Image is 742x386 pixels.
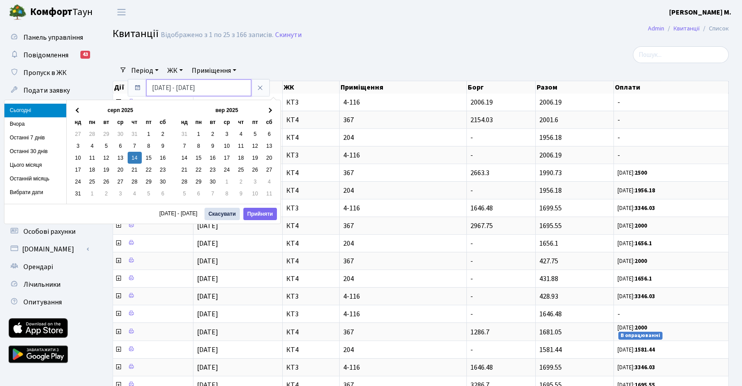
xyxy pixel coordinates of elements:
[23,227,76,236] span: Особові рахунки
[262,164,276,176] td: 27
[617,275,652,283] small: [DATE]:
[192,104,262,116] th: вер 2025
[669,7,731,18] a: [PERSON_NAME] М.
[99,116,114,128] th: вт
[113,81,193,94] th: Дії
[470,115,493,125] span: 2154.03
[114,187,128,199] td: 3
[156,187,170,199] td: 6
[343,99,463,106] span: 4-116
[178,176,192,187] td: 28
[539,239,558,248] span: 1656.1
[4,172,66,186] li: Останній місяць
[467,81,536,94] th: Борг
[343,187,463,194] span: 204
[470,363,493,372] span: 1646.48
[470,239,473,248] span: -
[286,116,336,124] span: КТ4
[178,116,192,128] th: нд
[4,46,93,64] a: Повідомлення43
[178,140,192,152] td: 7
[286,346,336,353] span: КТ4
[85,116,99,128] th: пн
[156,116,170,128] th: сб
[161,31,273,39] div: Відображено з 1 по 25 з 166 записів.
[470,203,493,213] span: 1646.48
[85,176,99,187] td: 25
[343,364,463,371] span: 4-116
[617,222,647,230] small: [DATE]:
[262,140,276,152] td: 13
[286,311,336,318] span: КТ3
[114,116,128,128] th: ср
[635,204,655,212] b: 3346.03
[286,240,336,247] span: КТ4
[539,274,558,284] span: 431.88
[248,116,262,128] th: пт
[71,152,85,164] td: 10
[23,86,70,95] span: Подати заявку
[197,292,218,301] span: [DATE]
[192,140,206,152] td: 8
[614,81,729,94] th: Оплати
[539,97,562,107] span: 2006.19
[343,205,463,212] span: 4-116
[71,164,85,176] td: 17
[275,31,302,39] a: Скинути
[539,221,562,231] span: 1695.55
[206,140,220,152] td: 9
[85,128,99,140] td: 28
[99,152,114,164] td: 12
[635,187,655,195] b: 1956.18
[539,150,562,160] span: 2006.19
[340,81,467,94] th: Приміщення
[197,256,218,266] span: [DATE]
[539,327,562,337] span: 1681.05
[142,152,156,164] td: 15
[206,164,220,176] td: 23
[539,256,558,266] span: 427.75
[178,128,192,140] td: 31
[539,168,562,178] span: 1990.73
[248,187,262,199] td: 10
[286,169,336,176] span: КТ4
[220,152,234,164] td: 17
[99,187,114,199] td: 2
[262,128,276,140] td: 6
[192,187,206,199] td: 6
[85,140,99,152] td: 4
[286,222,336,229] span: КТ4
[470,327,489,337] span: 1286.7
[618,332,662,340] small: В опрацюванні
[4,186,66,199] li: Вибрати дати
[99,164,114,176] td: 19
[197,309,218,319] span: [DATE]
[617,257,647,265] small: [DATE]:
[648,24,664,33] a: Admin
[159,211,201,216] span: [DATE] - [DATE]
[197,363,218,372] span: [DATE]
[617,364,655,371] small: [DATE]:
[23,297,62,307] span: Опитування
[286,293,336,300] span: КТ3
[71,176,85,187] td: 24
[71,187,85,199] td: 31
[71,128,85,140] td: 27
[343,169,463,176] span: 367
[286,329,336,336] span: КТ4
[617,152,725,159] span: -
[286,275,336,282] span: КТ4
[343,329,463,336] span: 367
[220,128,234,140] td: 3
[539,115,558,125] span: 2001.6
[286,134,336,141] span: КТ4
[206,187,220,199] td: 7
[220,176,234,187] td: 1
[71,116,85,128] th: нд
[4,131,66,145] li: Останні 7 днів
[142,164,156,176] td: 22
[4,64,93,82] a: Пропуск в ЖК
[286,205,336,212] span: КТ3
[142,187,156,199] td: 5
[23,50,68,60] span: Повідомлення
